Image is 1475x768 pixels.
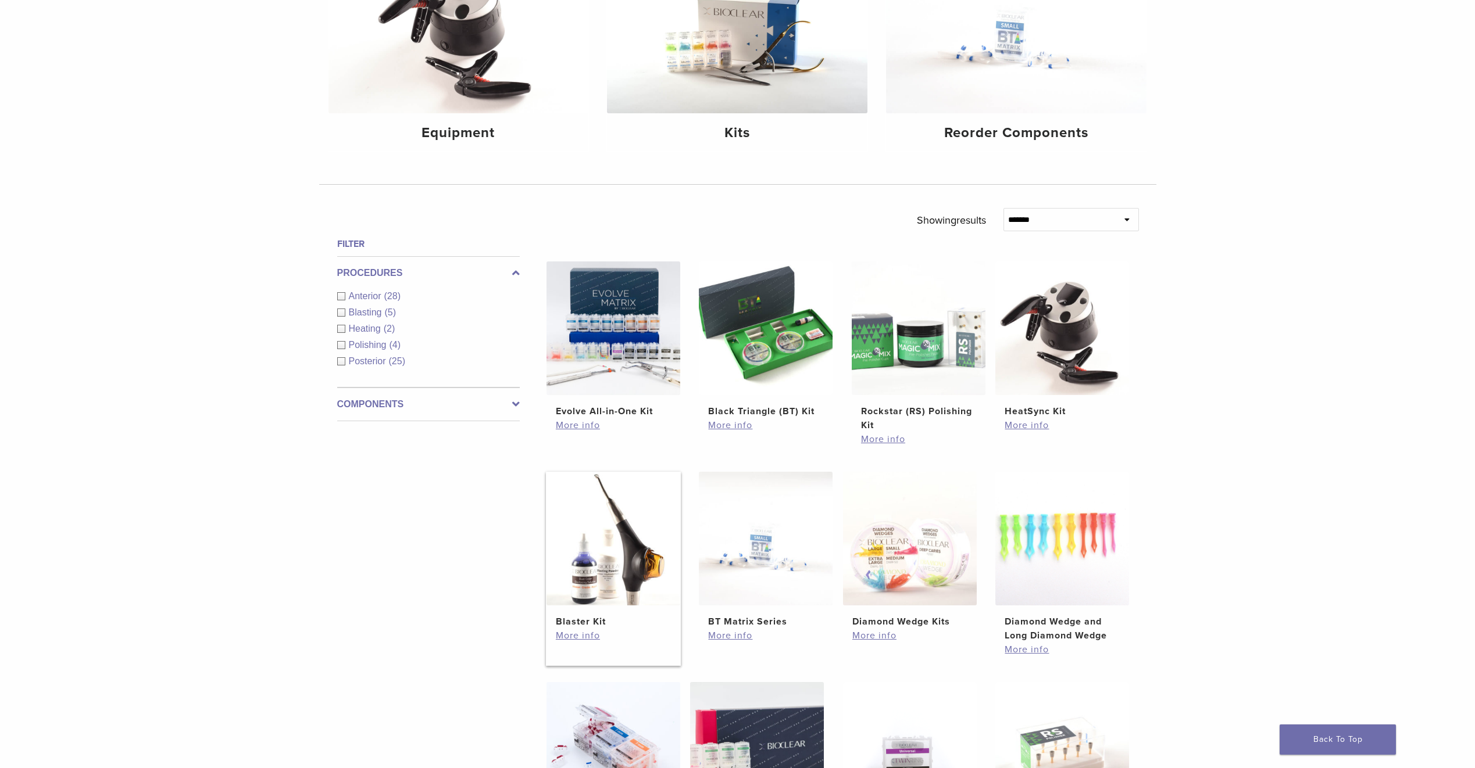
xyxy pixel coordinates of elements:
[556,629,671,643] a: More info
[995,472,1129,605] img: Diamond Wedge and Long Diamond Wedge
[556,615,671,629] h2: Blaster Kit
[1005,418,1120,432] a: More info
[384,291,401,301] span: (28)
[349,324,384,333] span: Heating
[616,123,858,143] h4: Kits
[852,629,967,643] a: More info
[349,340,390,350] span: Polishing
[895,123,1137,143] h4: Reorder Components
[708,418,823,432] a: More info
[708,629,823,643] a: More info
[917,208,986,232] p: Showing results
[852,615,967,629] h2: Diamond Wedge Kits
[708,615,823,629] h2: BT Matrix Series
[1005,615,1120,643] h2: Diamond Wedge and Long Diamond Wedge
[338,123,580,143] h4: Equipment
[337,266,520,280] label: Procedures
[699,472,833,605] img: BT Matrix Series
[556,404,671,418] h2: Evolve All-in-One Kit
[1005,404,1120,418] h2: HeatSync Kit
[852,261,985,395] img: Rockstar (RS) Polishing Kit
[337,397,520,411] label: Components
[851,261,987,432] a: Rockstar (RS) Polishing KitRockstar (RS) Polishing Kit
[337,237,520,251] h4: Filter
[556,418,671,432] a: More info
[389,340,401,350] span: (4)
[842,472,978,629] a: Diamond Wedge KitsDiamond Wedge Kits
[384,307,396,317] span: (5)
[843,472,977,605] img: Diamond Wedge Kits
[547,261,680,395] img: Evolve All-in-One Kit
[995,261,1130,418] a: HeatSync KitHeatSync Kit
[384,324,395,333] span: (2)
[861,404,976,432] h2: Rockstar (RS) Polishing Kit
[349,307,385,317] span: Blasting
[546,261,681,418] a: Evolve All-in-One KitEvolve All-in-One Kit
[1280,724,1396,755] a: Back To Top
[349,356,389,366] span: Posterior
[861,432,976,446] a: More info
[389,356,405,366] span: (25)
[699,261,833,395] img: Black Triangle (BT) Kit
[1005,643,1120,656] a: More info
[698,472,834,629] a: BT Matrix SeriesBT Matrix Series
[995,261,1129,395] img: HeatSync Kit
[698,261,834,418] a: Black Triangle (BT) KitBlack Triangle (BT) Kit
[708,404,823,418] h2: Black Triangle (BT) Kit
[349,291,384,301] span: Anterior
[547,472,680,605] img: Blaster Kit
[995,472,1130,643] a: Diamond Wedge and Long Diamond WedgeDiamond Wedge and Long Diamond Wedge
[546,472,681,629] a: Blaster KitBlaster Kit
